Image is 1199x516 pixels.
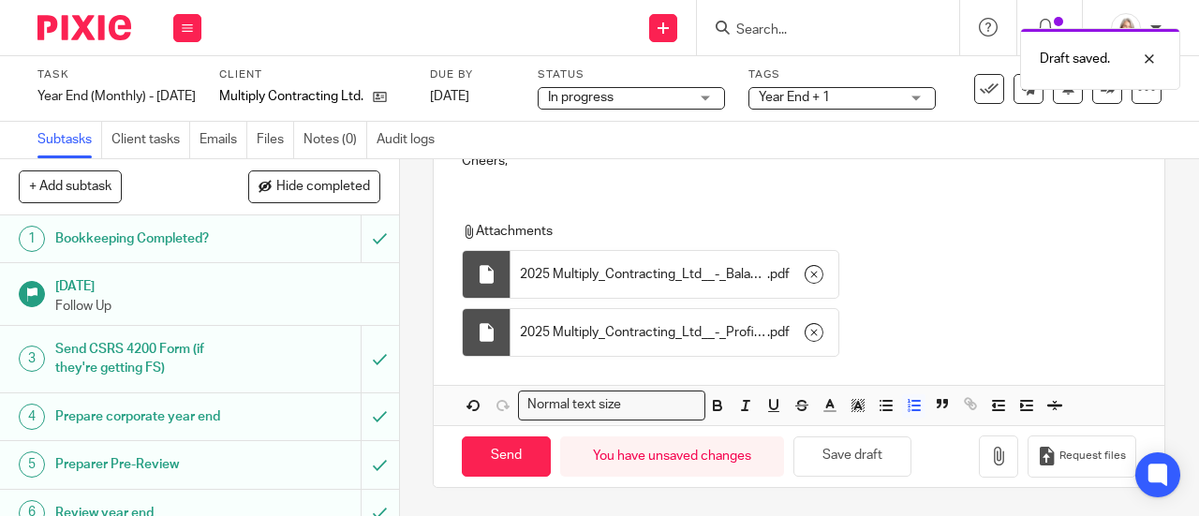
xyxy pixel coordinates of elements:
h1: Prepare corporate year end [55,403,246,431]
button: Request files [1028,435,1136,478]
span: pdf [770,323,790,342]
p: Multiply Contracting Ltd. [219,87,363,106]
label: Task [37,67,196,82]
input: Send [462,436,551,477]
span: Normal text size [523,395,625,415]
button: + Add subtask [19,170,122,202]
div: You have unsaved changes [560,436,784,477]
label: Status [538,67,725,82]
img: Screenshot%202023-11-02%20134555.png [1111,13,1141,43]
span: Hide completed [276,180,370,195]
p: Draft saved. [1040,50,1110,68]
button: Hide completed [248,170,380,202]
div: Year End (Monthly) - [DATE] [37,87,196,106]
a: Notes (0) [303,122,367,158]
div: Year End (Monthly) - May 2025 [37,87,196,106]
span: 2025 Multiply_Contracting_Ltd__-_Balance_Sheet [520,265,767,284]
h1: Send CSRS 4200 Form (if they're getting FS) [55,335,246,383]
span: Request files [1059,449,1126,464]
div: 3 [19,346,45,372]
span: Year End + 1 [759,91,830,104]
img: Pixie [37,15,131,40]
label: Due by [430,67,514,82]
p: Follow Up [55,297,380,316]
span: [DATE] [430,90,469,103]
input: Search for option [627,395,694,415]
span: In progress [548,91,614,104]
div: . [511,251,838,298]
span: 2025 Multiply_Contracting_Ltd__-_Profit_and_Loss [520,323,767,342]
a: Emails [200,122,247,158]
h1: Preparer Pre-Review [55,450,246,479]
h1: [DATE] [55,273,380,296]
label: Client [219,67,407,82]
div: 5 [19,451,45,478]
span: pdf [770,265,790,284]
div: 1 [19,226,45,252]
a: Audit logs [377,122,444,158]
div: . [511,309,838,356]
button: Save draft [793,436,911,477]
h1: Bookkeeping Completed? [55,225,246,253]
p: Attachments [462,222,1132,241]
div: Search for option [518,391,705,420]
p: Cheers, [462,152,1136,170]
a: Subtasks [37,122,102,158]
a: Files [257,122,294,158]
div: 4 [19,404,45,430]
a: Client tasks [111,122,190,158]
